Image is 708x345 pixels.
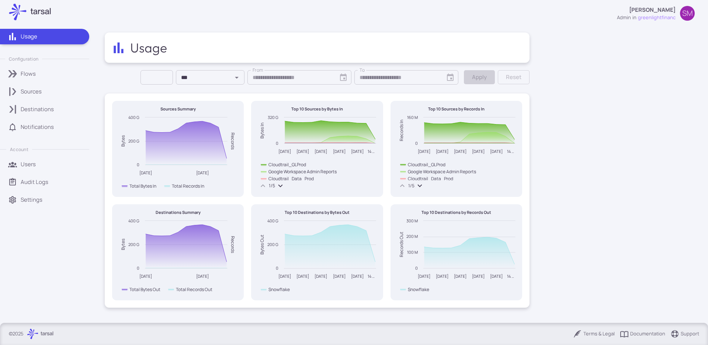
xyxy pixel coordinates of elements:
[254,104,380,197] div: Top 10 Sources by Bytes In. Highcharts interactive chart.
[620,329,665,338] a: Documentation
[436,273,448,279] text: [DATE]
[164,183,204,189] button: Show Total Records In
[421,209,491,215] text: Top 10 Destinations by Records Out
[128,242,139,247] text: 200 G
[333,273,346,279] text: [DATE]
[351,148,364,154] text: [DATE]
[454,273,466,279] text: [DATE]
[261,168,337,175] button: Show Google Workspace Admin Reports
[408,175,453,182] text: Cloudtrail_Data_Prod
[261,286,289,293] button: Show Snowflake
[276,140,278,146] text: 0
[423,142,516,145] g: Github, series 6 of 10 with 11 data points.
[682,10,693,17] span: SM
[423,141,516,145] g: Cloudtrail_Data_Prod, series 3 of 10 with 11 data points.
[137,162,139,167] text: 0
[21,88,42,96] p: Sources
[254,207,380,300] div: Top 10 Destinations by Bytes Out. Highcharts interactive chart.
[156,209,201,215] text: Destinations Summary
[283,142,376,145] g: Cyberhaven-Audit-Events, series 10 of 10 with 11 data points.
[297,148,309,154] text: [DATE]
[196,273,209,279] text: [DATE]
[254,207,380,300] svg: Interactive chart
[21,160,36,168] p: Users
[122,286,160,293] button: Show Total Bytes Out
[120,239,126,250] text: Bytes
[230,236,236,253] text: Records
[423,142,516,145] g: Slack Enterprise Grid, series 9 of 10 with 11 data points.
[573,329,615,338] a: Terms & Legal
[612,3,699,24] button: [PERSON_NAME]adminingreenlightfinancSM
[160,106,196,112] text: Sources Summary
[21,196,42,204] p: Settings
[315,148,327,154] text: [DATE]
[472,148,485,154] text: [DATE]
[283,141,376,145] g: Cloudtrail_Data_Prod, series 3 of 10 with 11 data points.
[418,148,430,154] text: [DATE]
[9,330,24,338] p: © 2025
[115,104,241,197] div: Sources Summary. Highcharts interactive chart.
[472,273,485,279] text: [DATE]
[400,161,445,168] button: Show Cloudtrail_GLProd
[393,104,519,197] svg: Interactive chart
[144,163,228,166] g: Total Records In, series 2 of 2 with 11 data points. Y axis, Bytes.
[21,178,48,186] p: Audit Logs
[283,142,376,145] g: Slack Enterprise Grid, series 9 of 10 with 11 data points.
[400,286,429,293] button: Show Snowflake
[398,232,405,257] text: Records Out
[297,273,309,279] text: [DATE]
[507,148,514,154] text: 14 …
[10,146,28,153] p: Account
[407,249,418,255] text: 100 M
[498,70,530,84] button: Reset
[232,72,242,83] button: Open
[333,148,346,154] text: [DATE]
[115,207,241,300] svg: Interactive chart
[423,142,516,145] g: Beyond Identity events, series 10 of 10 with 11 data points.
[128,218,139,223] text: 400 G
[259,122,265,138] text: Bytes In
[267,218,278,223] text: 400 G
[21,70,36,78] p: Flows
[261,161,306,168] button: Show Cloudtrail_GLProd
[122,183,157,189] button: Show Total Bytes In
[268,115,278,120] text: 320 G
[368,148,375,154] text: 14 …
[115,104,241,197] svg: Interactive chart
[368,273,375,279] text: 14 …
[196,170,209,175] text: [DATE]
[267,242,278,247] text: 200 G
[393,104,519,197] div: Top 10 Sources by Records In. Highcharts interactive chart.
[507,273,514,279] text: 14 …
[21,33,37,41] p: Usage
[670,329,699,338] a: Support
[454,148,466,154] text: [DATE]
[415,140,418,146] text: 0
[400,168,476,175] button: Show Google Workspace Admin Reports
[408,182,414,189] text: 1/5
[617,14,631,21] div: admin
[139,170,152,175] text: [DATE]
[393,207,519,300] div: Top 10 Destinations by Records Out. Highcharts interactive chart.
[291,106,343,112] text: Top 10 Sources by Bytes In
[398,120,405,141] text: Records In
[415,265,418,271] text: 0
[490,148,503,154] text: [DATE]
[428,106,485,112] text: Top 10 Sources by Records In
[393,207,519,300] svg: Interactive chart
[423,142,516,145] g: ConductorOne, series 8 of 10 with 11 data points.
[464,70,495,84] button: Apply
[21,123,54,131] p: Notifications
[259,235,265,255] text: Bytes Out
[351,273,364,279] text: [DATE]
[490,273,503,279] text: [DATE]
[168,286,212,293] button: Show Total Records Out
[115,207,241,300] div: Destinations Summary. Highcharts interactive chart.
[632,14,636,21] span: in
[406,233,418,239] text: 200 M
[436,148,448,154] text: [DATE]
[279,148,291,154] text: [DATE]
[360,67,365,74] label: To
